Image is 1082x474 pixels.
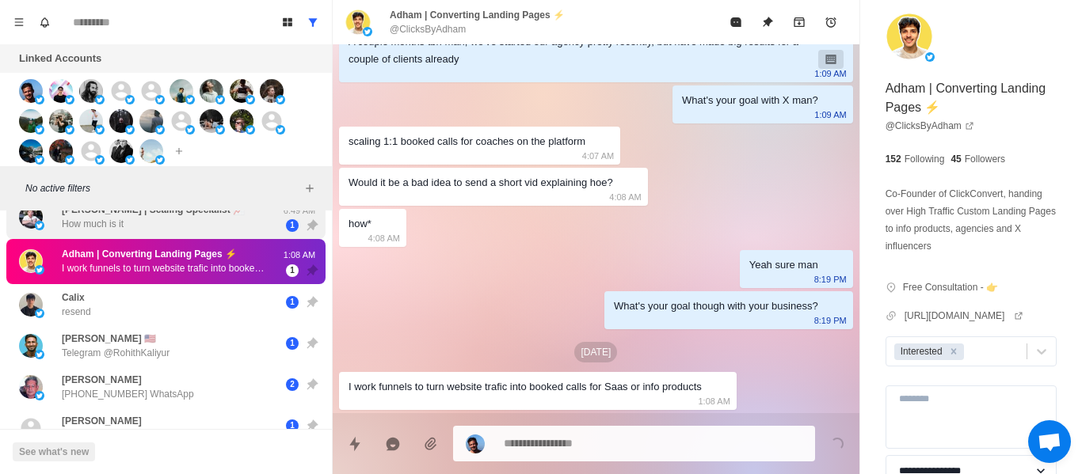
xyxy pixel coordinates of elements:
[886,119,974,133] a: @ClicksByAdham
[286,378,299,391] span: 2
[62,305,91,319] p: resend
[62,387,194,401] p: [PHONE_NUMBER] WhatsApp
[368,229,400,247] p: 4:08 AM
[65,125,74,135] img: picture
[582,147,614,165] p: 4:07 AM
[185,95,195,104] img: picture
[965,152,1005,166] p: Followers
[79,109,103,133] img: picture
[19,139,43,163] img: picture
[139,139,163,163] img: picture
[286,337,299,350] span: 1
[170,142,189,161] button: Add account
[109,109,133,133] img: picture
[814,65,846,82] p: 1:09 AM
[574,342,617,362] p: [DATE]
[925,52,935,62] img: picture
[698,392,730,410] p: 1:08 AM
[49,109,73,133] img: picture
[62,373,142,387] p: [PERSON_NAME]
[215,125,225,135] img: picture
[276,125,285,135] img: picture
[35,95,44,104] img: picture
[35,265,44,275] img: picture
[815,6,847,38] button: Add reminder
[814,271,847,288] p: 8:19 PM
[155,125,165,135] img: picture
[62,414,142,428] p: [PERSON_NAME]
[903,280,998,294] p: Free Consultation - 👉
[951,152,961,166] p: 45
[49,79,73,103] img: picture
[79,79,103,103] img: picture
[339,428,371,460] button: Quick replies
[276,95,285,104] img: picture
[62,217,124,231] p: How much is it
[720,6,752,38] button: Mark as read
[19,334,43,358] img: picture
[185,125,195,135] img: picture
[246,125,255,135] img: picture
[35,391,44,400] img: picture
[886,79,1057,117] p: Adham | Converting Landing Pages ⚡️
[415,428,447,460] button: Add media
[275,9,300,35] button: Board View
[109,139,133,163] img: picture
[139,109,163,133] img: picture
[886,152,901,166] p: 152
[349,133,585,150] div: scaling 1:1 booked calls for coaches on the platform
[886,13,933,60] img: picture
[260,79,284,103] img: picture
[752,6,783,38] button: Unpin
[614,298,818,315] div: What's your goal though with your business?
[349,33,818,68] div: A couple months tbh man, we've started our agency pretty recently, but have made big results for ...
[19,375,43,399] img: picture
[300,9,326,35] button: Show all conversations
[125,155,135,165] img: picture
[6,9,32,35] button: Menu
[95,155,105,165] img: picture
[19,109,43,133] img: picture
[905,309,1024,323] a: [URL][DOMAIN_NAME]
[349,174,613,191] div: Would it be a bad idea to send a short vid explaining hoe?
[65,155,74,165] img: picture
[35,309,44,318] img: picture
[814,106,846,123] p: 1:09 AM
[62,346,170,360] p: Telegram @RohithKaliyur
[19,249,43,273] img: picture
[65,95,74,104] img: picture
[300,179,319,198] button: Add filters
[814,312,847,329] p: 8:19 PM
[749,256,818,274] div: Yeah sure man
[466,434,485,453] img: picture
[25,181,300,195] p: No active filters
[905,152,945,166] p: Following
[35,155,44,165] img: picture
[125,125,135,135] img: picture
[246,95,255,104] img: picture
[32,9,57,35] button: Notifications
[155,95,165,104] img: picture
[170,79,193,103] img: picture
[200,109,223,133] img: picture
[345,9,371,35] img: picture
[896,343,945,360] div: Interested
[230,109,253,133] img: picture
[19,293,43,317] img: picture
[35,221,44,230] img: picture
[62,428,268,442] p: No. I'm speaking at a school that day. 430-600 pm
[280,204,319,218] p: 6:49 AM
[62,261,268,275] p: I work funnels to turn website trafic into booked calls for Saas or info products
[1028,420,1071,463] a: Open chat
[349,378,702,396] div: I work funnels to turn website trafic into booked calls for Saas or info products
[286,419,299,432] span: 1
[682,92,818,109] div: What's your goal with X man?
[200,79,223,103] img: picture
[945,343,962,360] div: Remove Interested
[390,22,466,36] p: @ClicksByAdham
[215,95,225,104] img: picture
[62,332,156,346] p: [PERSON_NAME] 🇺🇸
[49,139,73,163] img: picture
[62,247,237,261] p: Adham | Converting Landing Pages ⚡️
[286,264,299,277] span: 1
